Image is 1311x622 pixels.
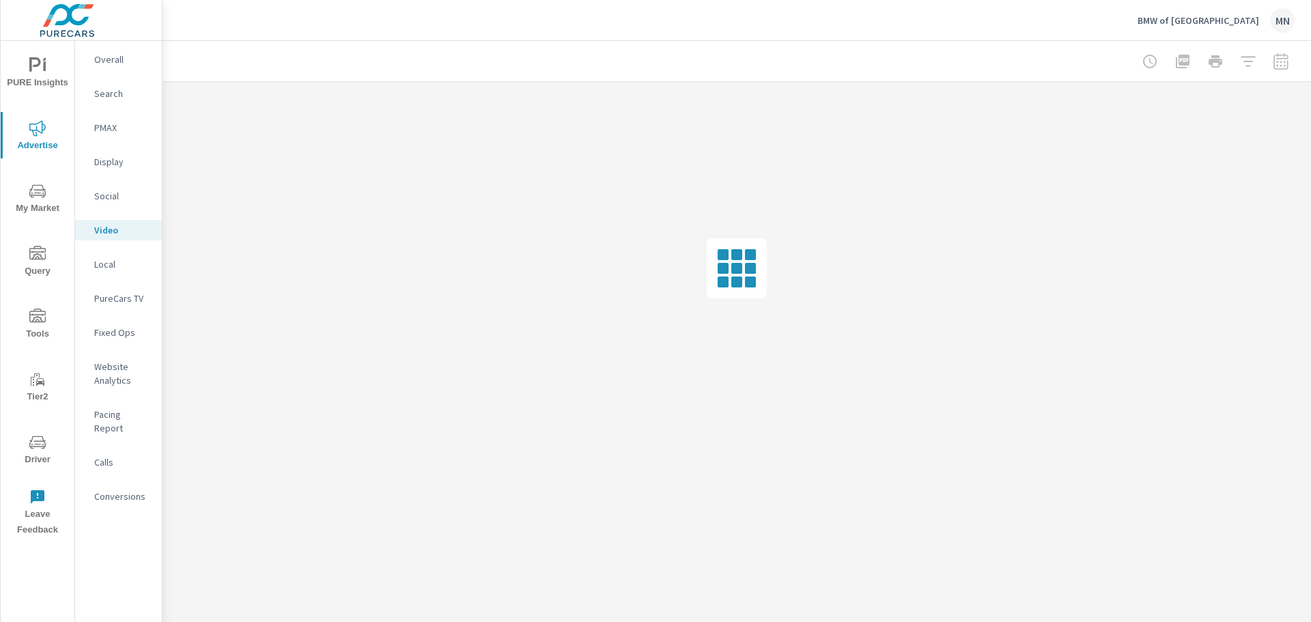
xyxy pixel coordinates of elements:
[5,309,70,342] span: Tools
[1138,14,1259,27] p: BMW of [GEOGRAPHIC_DATA]
[94,455,151,469] p: Calls
[75,49,162,70] div: Overall
[75,322,162,343] div: Fixed Ops
[5,434,70,468] span: Driver
[75,486,162,507] div: Conversions
[94,408,151,435] p: Pacing Report
[94,360,151,387] p: Website Analytics
[5,183,70,216] span: My Market
[5,489,70,538] span: Leave Feedback
[94,121,151,135] p: PMAX
[94,189,151,203] p: Social
[75,452,162,472] div: Calls
[94,257,151,271] p: Local
[75,117,162,138] div: PMAX
[5,246,70,279] span: Query
[75,83,162,104] div: Search
[75,220,162,240] div: Video
[5,57,70,91] span: PURE Insights
[94,292,151,305] p: PureCars TV
[94,490,151,503] p: Conversions
[1270,8,1295,33] div: MN
[1,41,74,543] div: nav menu
[75,186,162,206] div: Social
[75,356,162,391] div: Website Analytics
[94,87,151,100] p: Search
[94,53,151,66] p: Overall
[5,120,70,154] span: Advertise
[94,326,151,339] p: Fixed Ops
[5,371,70,405] span: Tier2
[75,288,162,309] div: PureCars TV
[94,223,151,237] p: Video
[94,155,151,169] p: Display
[75,404,162,438] div: Pacing Report
[75,254,162,274] div: Local
[75,152,162,172] div: Display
